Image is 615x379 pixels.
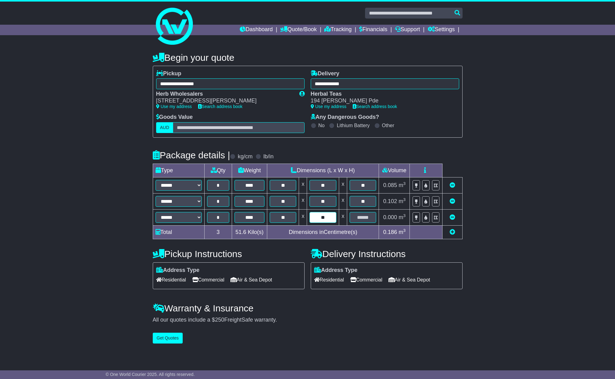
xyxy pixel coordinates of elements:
div: [STREET_ADDRESS][PERSON_NAME] [156,98,293,104]
span: m [399,229,406,235]
div: All our quotes include a $ FreightSafe warranty. [153,317,463,323]
span: Residential [156,275,186,285]
a: Dashboard [240,25,273,35]
td: x [339,193,347,209]
span: 51.6 [235,229,246,235]
span: © One World Courier 2025. All rights reserved. [106,372,195,377]
sup: 3 [403,197,406,202]
td: x [299,177,307,193]
span: Residential [314,275,344,285]
span: m [399,182,406,188]
a: Add new item [450,229,455,235]
label: Pickup [156,70,181,77]
h4: Pickup Instructions [153,249,305,259]
span: m [399,214,406,220]
div: 194 [PERSON_NAME] Pde [311,98,453,104]
h4: Begin your quote [153,52,463,63]
a: Remove this item [450,198,455,204]
sup: 3 [403,228,406,233]
a: Remove this item [450,182,455,188]
a: Financials [359,25,387,35]
span: 0.102 [383,198,397,204]
span: m [399,198,406,204]
label: Delivery [311,70,339,77]
h4: Package details | [153,150,230,160]
span: 250 [215,317,224,323]
td: Volume [379,164,410,177]
label: Lithium Battery [337,123,370,128]
td: x [299,209,307,225]
label: No [318,123,325,128]
a: Support [395,25,420,35]
label: Goods Value [156,114,193,121]
a: Search address book [353,104,397,109]
label: Any Dangerous Goods? [311,114,379,121]
sup: 3 [403,213,406,218]
a: Use my address [311,104,347,109]
label: Address Type [156,267,200,274]
sup: 3 [403,181,406,186]
a: Search address book [198,104,243,109]
a: Tracking [324,25,351,35]
td: Dimensions in Centimetre(s) [267,225,379,239]
h4: Delivery Instructions [311,249,463,259]
td: Dimensions (L x W x H) [267,164,379,177]
span: 0.186 [383,229,397,235]
span: Air & Sea Depot [231,275,272,285]
a: Quote/Book [280,25,317,35]
td: x [339,177,347,193]
td: 3 [204,225,232,239]
div: Herbal Teas [311,91,453,98]
td: Kilo(s) [232,225,267,239]
label: kg/cm [238,153,252,160]
a: Settings [428,25,455,35]
td: Type [153,164,204,177]
td: Total [153,225,204,239]
span: Commercial [192,275,224,285]
td: x [299,193,307,209]
span: Air & Sea Depot [389,275,430,285]
button: Get Quotes [153,333,183,344]
span: 0.000 [383,214,397,220]
span: 0.085 [383,182,397,188]
label: lb/in [263,153,273,160]
td: Weight [232,164,267,177]
span: Commercial [350,275,382,285]
label: Address Type [314,267,358,274]
td: Qty [204,164,232,177]
label: Other [382,123,394,128]
h4: Warranty & Insurance [153,303,463,313]
td: x [339,209,347,225]
div: Herb Wholesalers [156,91,293,98]
a: Use my address [156,104,192,109]
label: AUD [156,122,173,133]
a: Remove this item [450,214,455,220]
